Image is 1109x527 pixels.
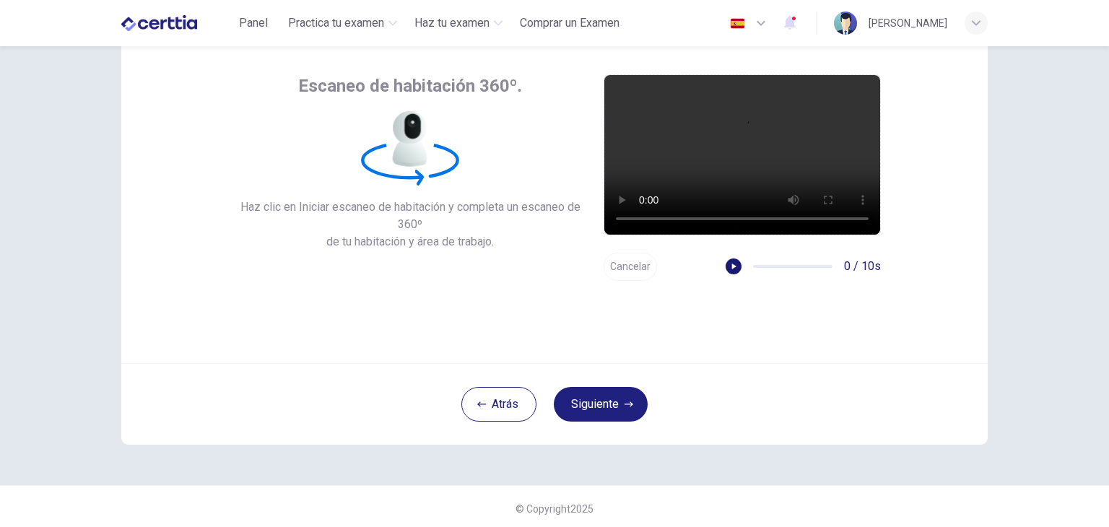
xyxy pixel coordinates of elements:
span: Haz tu examen [414,14,490,32]
button: Comprar un Examen [514,10,625,36]
span: Panel [239,14,268,32]
button: Atrás [461,387,536,422]
span: Comprar un Examen [520,14,619,32]
button: Siguiente [554,387,648,422]
button: Panel [230,10,277,36]
img: es [729,18,747,29]
a: CERTTIA logo [121,9,230,38]
button: Practica tu examen [282,10,403,36]
span: de tu habitación y área de trabajo. [228,233,592,251]
img: Profile picture [834,12,857,35]
button: Cancelar [604,253,657,281]
button: Haz tu examen [409,10,508,36]
span: Practica tu examen [288,14,384,32]
span: Haz clic en Iniciar escaneo de habitación y completa un escaneo de 360º [228,199,592,233]
span: © Copyright 2025 [516,503,593,515]
img: CERTTIA logo [121,9,197,38]
span: 0 / 10s [844,258,881,275]
span: Escaneo de habitación 360º. [298,74,522,97]
div: [PERSON_NAME] [869,14,947,32]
